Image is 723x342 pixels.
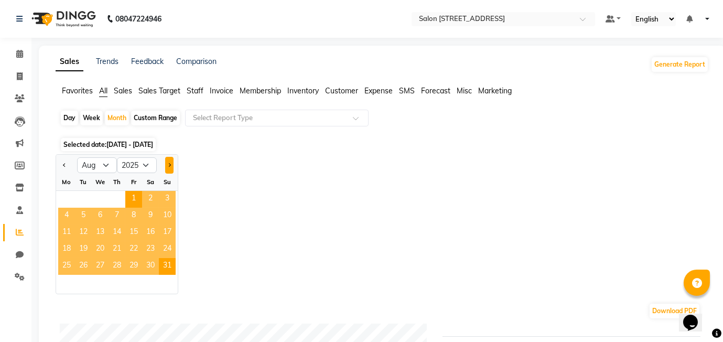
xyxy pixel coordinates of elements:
span: 27 [92,258,109,275]
div: Thursday, August 14, 2025 [109,225,125,241]
div: Wednesday, August 20, 2025 [92,241,109,258]
span: 30 [142,258,159,275]
span: 1 [125,191,142,208]
span: 24 [159,241,176,258]
span: Misc [457,86,472,95]
span: 4 [58,208,75,225]
div: Sunday, August 3, 2025 [159,191,176,208]
span: 2 [142,191,159,208]
div: Custom Range [131,111,180,125]
span: 31 [159,258,176,275]
span: 16 [142,225,159,241]
div: Su [159,174,176,190]
span: Customer [325,86,358,95]
div: Tuesday, August 12, 2025 [75,225,92,241]
div: Friday, August 1, 2025 [125,191,142,208]
div: Friday, August 22, 2025 [125,241,142,258]
a: Comparison [176,57,217,66]
span: 12 [75,225,92,241]
div: We [92,174,109,190]
div: Day [61,111,78,125]
a: Trends [96,57,118,66]
span: SMS [399,86,415,95]
span: Inventory [287,86,319,95]
div: Sunday, August 17, 2025 [159,225,176,241]
button: Generate Report [652,57,708,72]
button: Previous month [60,157,69,174]
span: Invoice [210,86,233,95]
span: 7 [109,208,125,225]
span: 29 [125,258,142,275]
div: Sa [142,174,159,190]
div: Friday, August 29, 2025 [125,258,142,275]
div: Friday, August 8, 2025 [125,208,142,225]
span: 25 [58,258,75,275]
span: All [99,86,107,95]
span: 23 [142,241,159,258]
div: Thursday, August 28, 2025 [109,258,125,275]
div: Monday, August 25, 2025 [58,258,75,275]
div: Wednesday, August 27, 2025 [92,258,109,275]
div: Thursday, August 7, 2025 [109,208,125,225]
div: Saturday, August 2, 2025 [142,191,159,208]
span: [DATE] - [DATE] [106,141,153,148]
span: Staff [187,86,203,95]
a: Feedback [131,57,164,66]
div: Tuesday, August 19, 2025 [75,241,92,258]
div: Saturday, August 30, 2025 [142,258,159,275]
span: 26 [75,258,92,275]
span: Selected date: [61,138,156,151]
span: 9 [142,208,159,225]
span: 18 [58,241,75,258]
div: Saturday, August 9, 2025 [142,208,159,225]
span: 6 [92,208,109,225]
div: Sunday, August 31, 2025 [159,258,176,275]
div: Fr [125,174,142,190]
div: Saturday, August 16, 2025 [142,225,159,241]
span: 13 [92,225,109,241]
span: 3 [159,191,176,208]
div: Friday, August 15, 2025 [125,225,142,241]
span: 5 [75,208,92,225]
div: Wednesday, August 13, 2025 [92,225,109,241]
div: Saturday, August 23, 2025 [142,241,159,258]
span: Expense [364,86,393,95]
iframe: chat widget [679,300,713,332]
span: Marketing [478,86,512,95]
span: 28 [109,258,125,275]
button: Download PDF [650,304,699,318]
div: Th [109,174,125,190]
button: Next month [165,157,174,174]
span: 10 [159,208,176,225]
span: Sales Target [138,86,180,95]
div: Monday, August 4, 2025 [58,208,75,225]
div: Tuesday, August 26, 2025 [75,258,92,275]
span: 14 [109,225,125,241]
span: 17 [159,225,176,241]
div: Mo [58,174,75,190]
span: Forecast [421,86,450,95]
div: Sunday, August 24, 2025 [159,241,176,258]
div: Tuesday, August 5, 2025 [75,208,92,225]
div: Sunday, August 10, 2025 [159,208,176,225]
select: Select month [77,157,117,173]
div: Month [105,111,129,125]
div: Wednesday, August 6, 2025 [92,208,109,225]
span: 8 [125,208,142,225]
b: 08047224946 [115,4,161,34]
select: Select year [117,157,157,173]
div: Monday, August 18, 2025 [58,241,75,258]
span: Sales [114,86,132,95]
span: 15 [125,225,142,241]
span: 19 [75,241,92,258]
img: logo [27,4,99,34]
div: Monday, August 11, 2025 [58,225,75,241]
span: 11 [58,225,75,241]
span: 22 [125,241,142,258]
div: Week [80,111,103,125]
div: Thursday, August 21, 2025 [109,241,125,258]
div: Tu [75,174,92,190]
span: 21 [109,241,125,258]
span: Membership [240,86,281,95]
span: 20 [92,241,109,258]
